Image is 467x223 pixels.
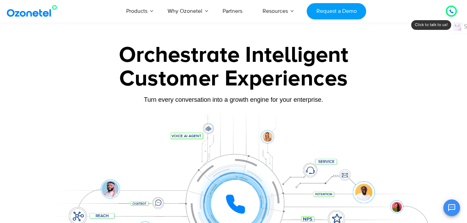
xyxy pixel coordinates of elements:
div: Orchestrate Intelligent [16,44,451,66]
div: Turn every conversation into a growth engine for your enterprise. [16,96,451,104]
div: Customer Experiences [16,62,451,96]
a: Request a Demo [307,3,366,19]
button: Open chat [443,199,460,216]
